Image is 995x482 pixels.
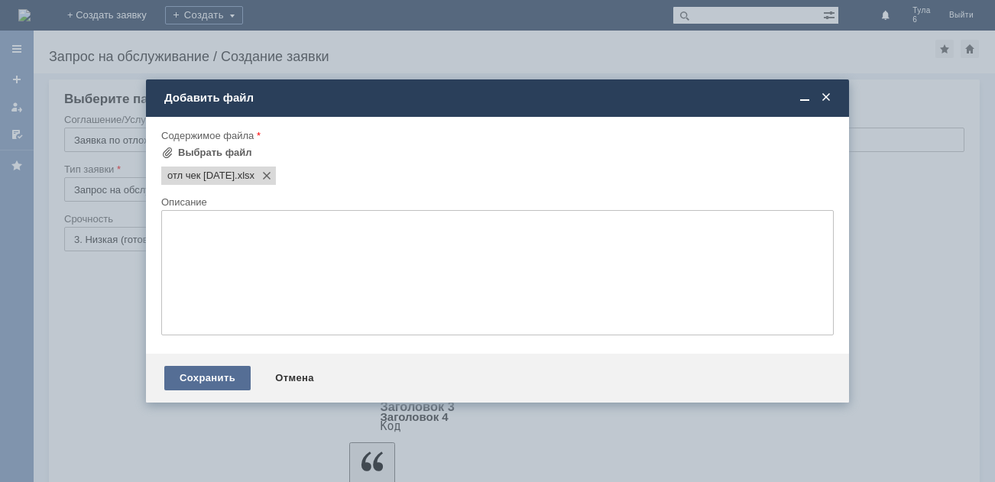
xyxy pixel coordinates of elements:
[235,170,254,182] span: отл чек 13.10.2025.xlsx
[161,131,831,141] div: Содержимое файла
[797,91,812,105] span: Свернуть (Ctrl + M)
[161,197,831,207] div: Описание
[818,91,834,105] span: Закрыть
[178,147,252,159] div: Выбрать файл
[6,6,223,31] div: добрый день просьба удалить отл чек от [DATE]
[164,91,834,105] div: Добавить файл
[167,170,235,182] span: отл чек 13.10.2025.xlsx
